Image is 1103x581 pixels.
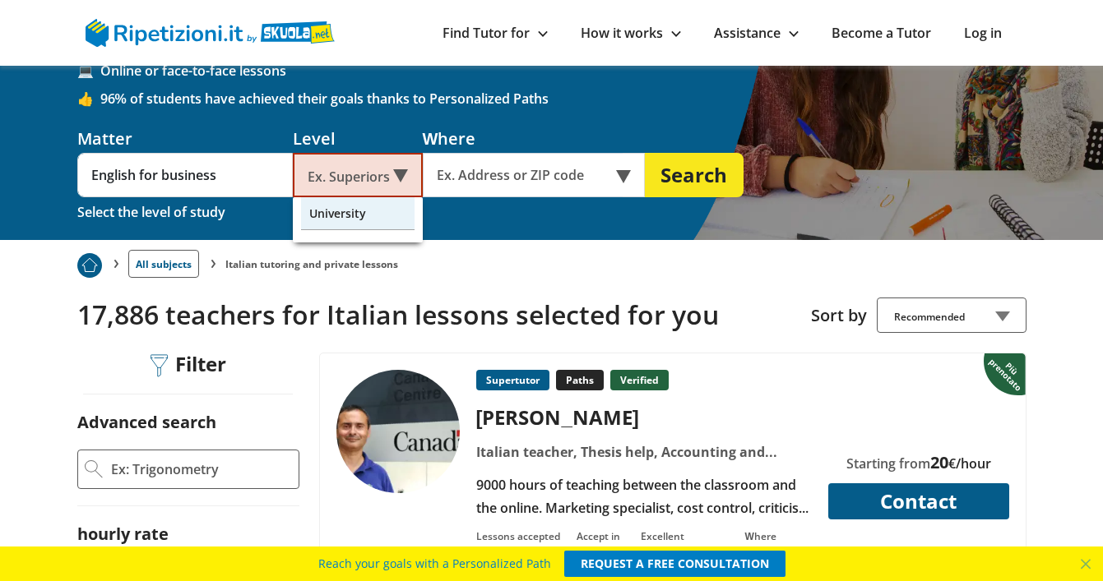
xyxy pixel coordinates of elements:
div: Select the level of study [77,201,225,224]
button: Contact [828,483,1009,519]
label: Advanced search [77,411,216,433]
span: €/hour [948,454,991,473]
div: Where [745,529,902,543]
nav: breadcrumb d-none d-tablet-block [77,240,1027,278]
a: How it works [581,24,681,42]
span: 👍 [77,90,100,108]
div: Italian teacher, Thesis help, Accounting and budget, Management control, Law, Administrative law,... [470,440,818,463]
div: Accept in [577,529,624,543]
div: Lessons accepted [476,529,560,543]
div: Excellent [641,529,722,543]
img: Filter mobile filters [151,354,169,377]
div: University [301,197,415,230]
img: Advanced Search [85,460,103,478]
h2: 17,886 teachers for Italian lessons selected for you [77,299,799,330]
div: Ex. Superiors [293,153,423,197]
img: More booked [984,352,1029,396]
label: Sort by [811,304,867,326]
a: Find Tutor for [443,24,548,42]
label: hourly rate [77,523,169,545]
p: Paths [556,370,604,390]
span: Online or face-to-face lessons [100,62,1027,80]
p: Supertutor [476,370,549,390]
div: [PERSON_NAME] [470,403,818,431]
span: Reach your goals with a Personalized Path [318,551,551,577]
a: REQUEST A FREE CONSULTATION [564,551,786,577]
div: Where [423,127,645,150]
img: More booked [77,253,102,278]
button: Search [645,153,744,197]
a: Log in [964,24,1002,42]
div: Matter [77,127,293,150]
input: Ex. Mathematics [77,153,293,197]
div: Level [293,127,423,150]
div: 9000 hours of teaching between the classroom and the online. Marketing specialist, cost control, ... [470,473,818,519]
p: Verified [610,370,669,390]
img: Tutor in Milan - Giovanni [336,370,460,493]
div: Filter [144,353,232,378]
span: 💻 [77,62,100,80]
a: Skuola.net logo | Repetizioni.it [86,22,335,40]
a: Assistance [714,24,799,42]
span: 20 [930,451,948,473]
span: 96% of students have achieved their goals thanks to Personalized Paths [100,90,1027,108]
a: All subjects [128,250,199,278]
img: Skuola.net logo | Repetizioni.it [86,19,335,47]
input: Ex: Trigonometry [109,457,292,482]
li: Italian tutoring and private lessons [225,257,398,271]
input: Ex. Address or ZIP code [423,153,623,197]
span: Starting from [846,454,930,473]
a: Become a Tutor [832,24,931,42]
div: Recommended [877,297,1027,333]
